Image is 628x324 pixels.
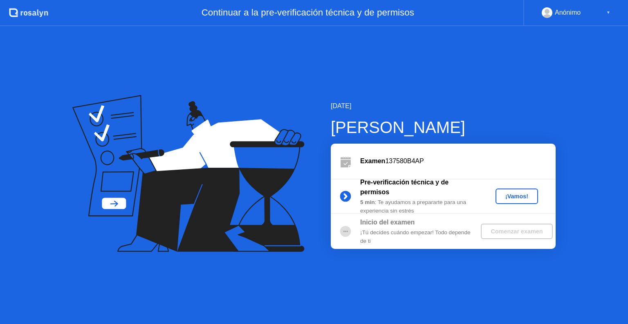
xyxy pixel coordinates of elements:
[331,115,556,140] div: [PERSON_NAME]
[360,158,385,164] b: Examen
[360,198,478,215] div: : Te ayudamos a prepararte para una experiencia sin estrés
[360,229,478,245] div: ¡Tú decides cuándo empezar! Todo depende de ti
[484,228,549,235] div: Comenzar examen
[555,7,581,18] div: Anónimo
[360,179,449,195] b: Pre-verificación técnica y de permisos
[499,193,535,200] div: ¡Vamos!
[481,224,552,239] button: Comenzar examen
[360,199,375,205] b: 5 min
[606,7,610,18] div: ▼
[331,101,556,111] div: [DATE]
[360,219,415,226] b: Inicio del examen
[496,189,538,204] button: ¡Vamos!
[360,156,556,166] div: 137580B4AP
